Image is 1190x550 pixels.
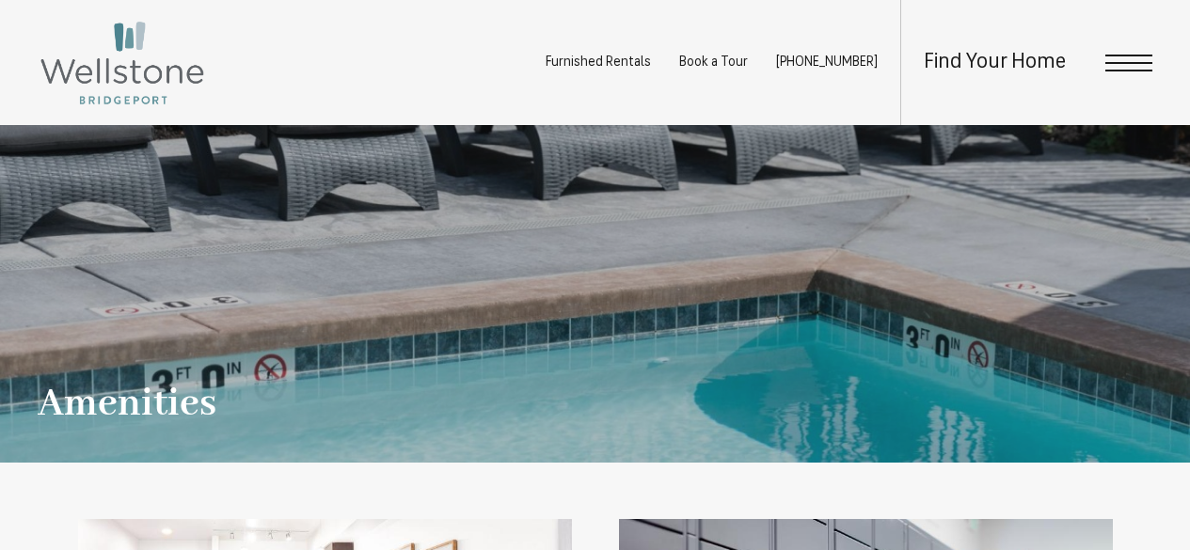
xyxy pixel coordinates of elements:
[38,383,216,425] h1: Amenities
[776,55,878,70] a: Call Us at (253) 642-8681
[546,55,651,70] a: Furnished Rentals
[1105,55,1152,71] button: Open Menu
[924,52,1066,73] a: Find Your Home
[776,55,878,70] span: [PHONE_NUMBER]
[679,55,748,70] a: Book a Tour
[38,19,207,107] img: Wellstone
